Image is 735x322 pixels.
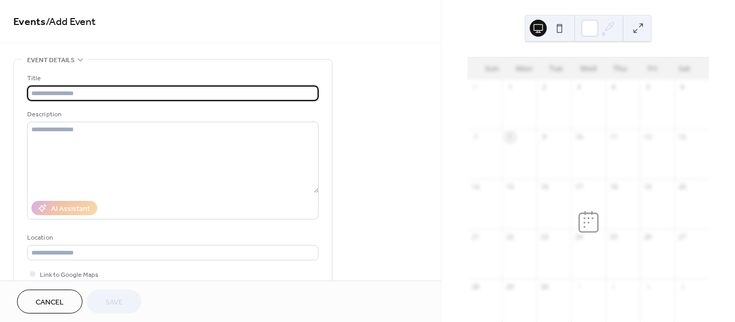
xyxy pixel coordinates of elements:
div: 17 [574,183,583,192]
div: 6 [678,83,687,92]
div: 2 [609,283,618,292]
div: 30 [540,283,549,292]
div: 24 [574,233,583,242]
div: 5 [644,83,653,92]
div: 28 [471,283,480,292]
div: 25 [609,233,618,242]
div: Title [27,73,316,84]
div: 3 [574,83,583,92]
div: 14 [471,183,480,192]
div: 26 [644,233,653,242]
div: Mon [508,57,540,79]
div: 2 [540,83,549,92]
div: 16 [540,183,549,192]
div: 1 [506,83,515,92]
div: 15 [506,183,515,192]
div: 8 [506,133,515,142]
div: 29 [506,283,515,292]
button: Cancel [17,290,82,313]
div: Thu [604,57,636,79]
div: 13 [678,133,687,142]
div: 27 [678,233,687,242]
div: 11 [609,133,618,142]
span: / Add Event [46,12,96,32]
div: 3 [644,283,653,292]
div: 19 [644,183,653,192]
div: Sat [669,57,700,79]
div: 12 [644,133,653,142]
div: 20 [678,183,687,192]
div: Sun [476,57,508,79]
div: 7 [471,133,480,142]
div: Tue [540,57,572,79]
a: Events [13,12,46,32]
span: Cancel [36,297,64,308]
span: Event details [27,55,74,66]
div: 10 [574,133,583,142]
div: 23 [540,233,549,242]
div: 4 [678,283,687,292]
span: Link to Google Maps [40,269,98,281]
div: Location [27,232,316,243]
div: 9 [540,133,549,142]
div: Description [27,109,316,120]
div: 4 [609,83,618,92]
div: 22 [506,233,515,242]
div: 21 [471,233,480,242]
div: 31 [471,83,480,92]
div: Wed [572,57,604,79]
div: 18 [609,183,618,192]
div: Fri [636,57,668,79]
div: 1 [574,283,583,292]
